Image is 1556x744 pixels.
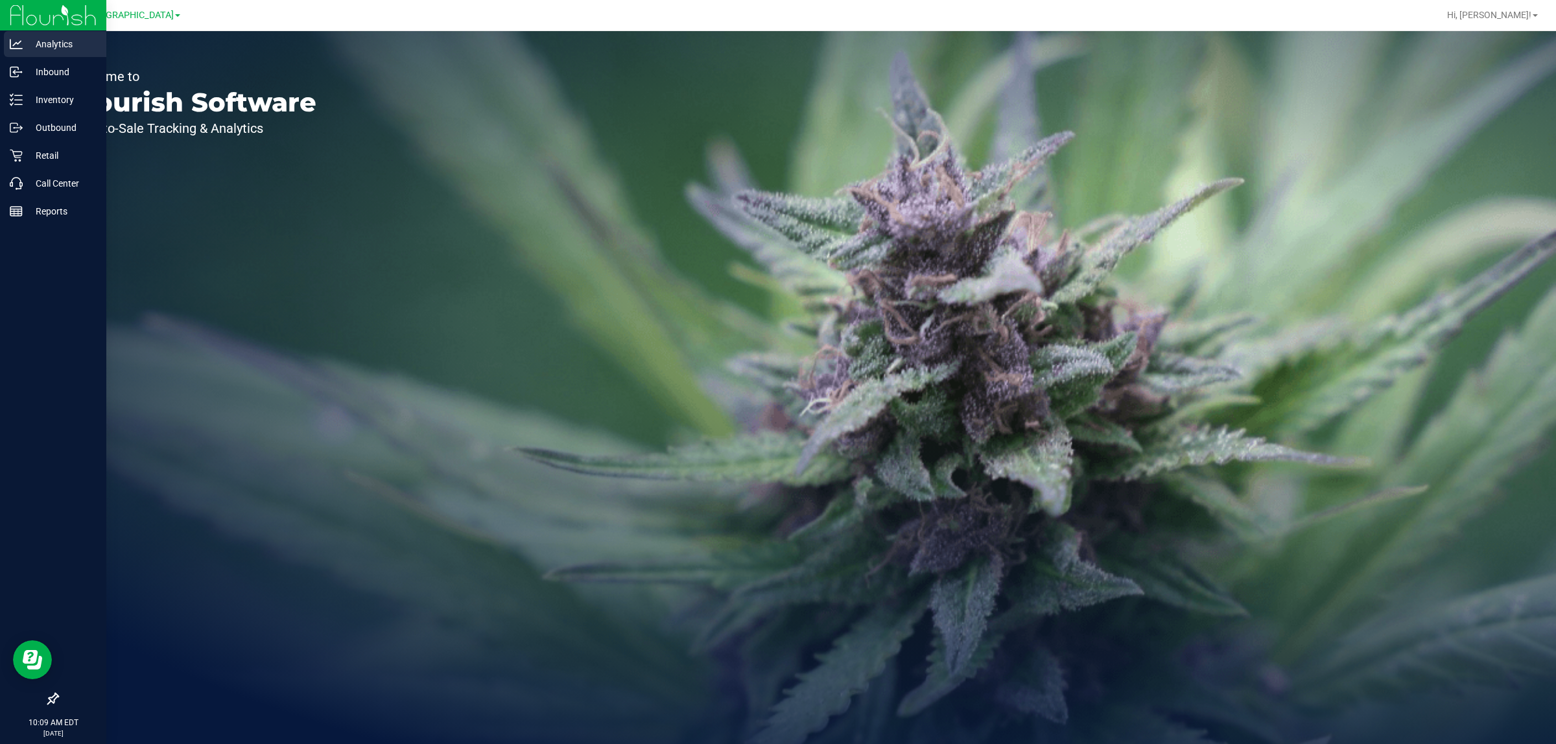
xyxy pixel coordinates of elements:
[13,640,52,679] iframe: Resource center
[10,38,23,51] inline-svg: Analytics
[23,203,100,219] p: Reports
[85,10,174,21] span: [GEOGRAPHIC_DATA]
[10,121,23,134] inline-svg: Outbound
[23,92,100,108] p: Inventory
[10,149,23,162] inline-svg: Retail
[1447,10,1531,20] span: Hi, [PERSON_NAME]!
[70,122,316,135] p: Seed-to-Sale Tracking & Analytics
[23,36,100,52] p: Analytics
[10,93,23,106] inline-svg: Inventory
[23,148,100,163] p: Retail
[10,177,23,190] inline-svg: Call Center
[10,205,23,218] inline-svg: Reports
[23,64,100,80] p: Inbound
[6,717,100,728] p: 10:09 AM EDT
[6,728,100,738] p: [DATE]
[70,70,316,83] p: Welcome to
[23,120,100,135] p: Outbound
[10,65,23,78] inline-svg: Inbound
[70,89,316,115] p: Flourish Software
[23,176,100,191] p: Call Center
